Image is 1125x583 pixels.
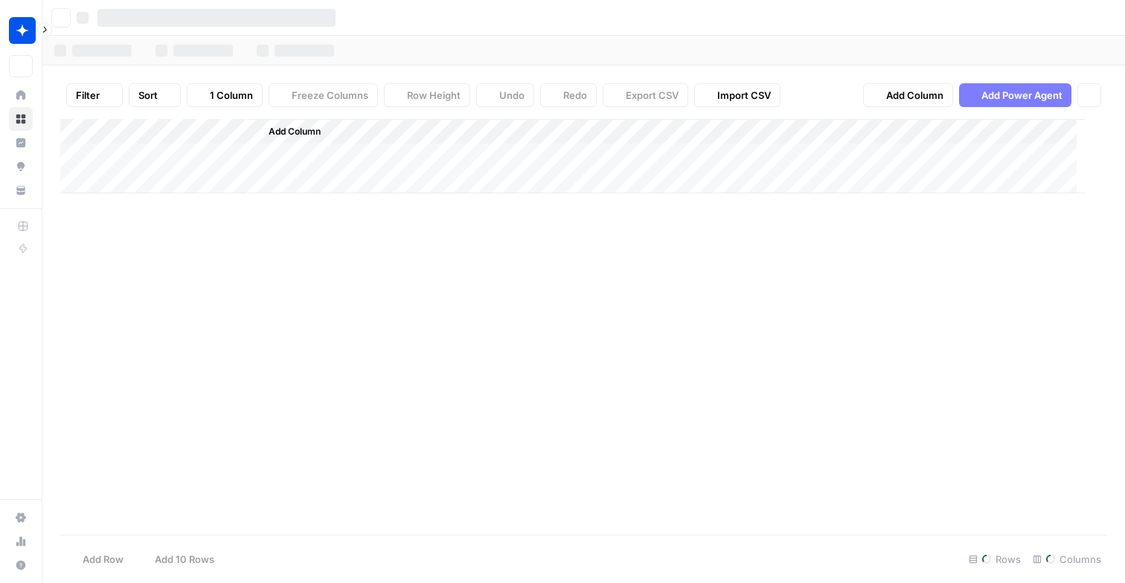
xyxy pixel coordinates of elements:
a: Usage [9,529,33,553]
a: Settings [9,506,33,529]
span: Export CSV [626,88,679,103]
a: Home [9,83,33,107]
span: Freeze Columns [292,88,368,103]
button: Sort [129,83,181,107]
button: Add Row [60,547,132,571]
button: Add Power Agent [959,83,1071,107]
button: Redo [540,83,597,107]
button: Export CSV [603,83,688,107]
button: Help + Support [9,553,33,577]
div: Columns [1027,547,1107,571]
span: Add Row [83,552,124,567]
a: Your Data [9,178,33,202]
span: 1 Column [210,88,253,103]
span: Undo [499,88,525,103]
span: Filter [76,88,100,103]
button: Row Height [384,83,470,107]
span: Add Column [886,88,943,103]
img: Wiz Logo [9,17,36,44]
a: Insights [9,131,33,155]
button: Add Column [249,122,327,141]
span: Sort [138,88,158,103]
button: Import CSV [694,83,781,107]
div: Rows [963,547,1027,571]
button: Undo [476,83,534,107]
span: Add Power Agent [981,88,1062,103]
a: Opportunities [9,155,33,178]
span: Import CSV [717,88,771,103]
button: Freeze Columns [269,83,378,107]
span: Redo [563,88,587,103]
span: Add Column [269,125,321,138]
button: Filter [66,83,123,107]
button: Add Column [863,83,953,107]
button: 1 Column [187,83,263,107]
span: Add 10 Rows [155,552,214,567]
button: Add 10 Rows [132,547,223,571]
a: Browse [9,107,33,131]
span: Row Height [407,88,461,103]
button: Workspace: Wiz [9,12,33,49]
